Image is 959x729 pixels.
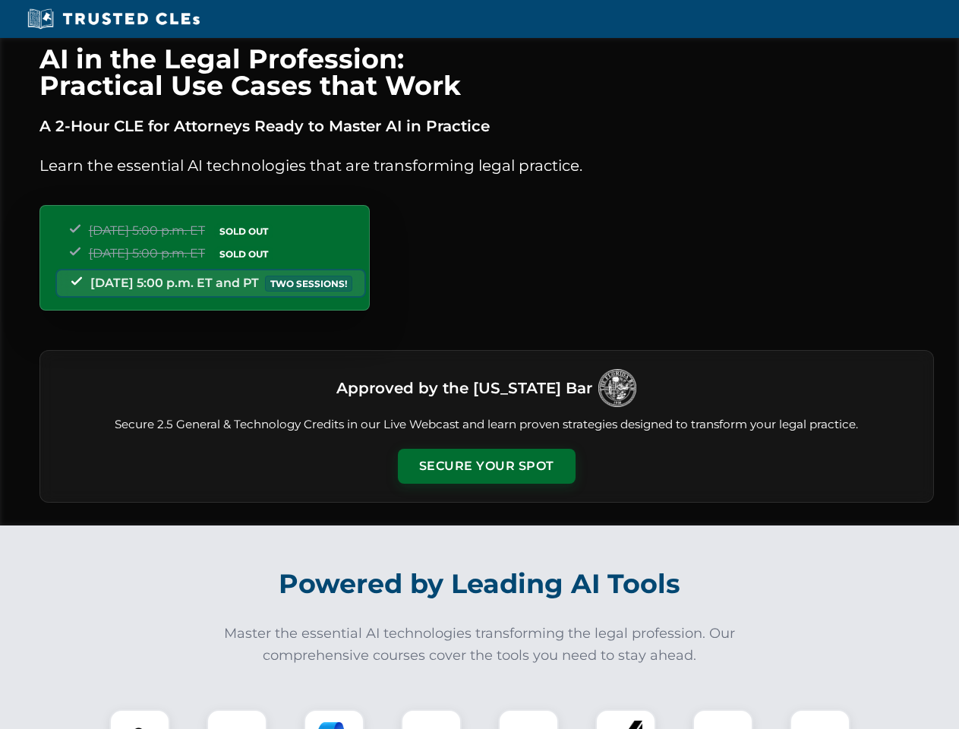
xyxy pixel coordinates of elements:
p: Learn the essential AI technologies that are transforming legal practice. [39,153,934,178]
button: Secure Your Spot [398,449,576,484]
img: Logo [598,369,636,407]
span: SOLD OUT [214,223,273,239]
p: Secure 2.5 General & Technology Credits in our Live Webcast and learn proven strategies designed ... [58,416,915,434]
span: [DATE] 5:00 p.m. ET [89,223,205,238]
h3: Approved by the [US_STATE] Bar [336,374,592,402]
p: Master the essential AI technologies transforming the legal profession. Our comprehensive courses... [214,623,746,667]
h1: AI in the Legal Profession: Practical Use Cases that Work [39,46,934,99]
p: A 2-Hour CLE for Attorneys Ready to Master AI in Practice [39,114,934,138]
span: SOLD OUT [214,246,273,262]
h2: Powered by Leading AI Tools [59,557,901,611]
img: Trusted CLEs [23,8,204,30]
span: [DATE] 5:00 p.m. ET [89,246,205,260]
